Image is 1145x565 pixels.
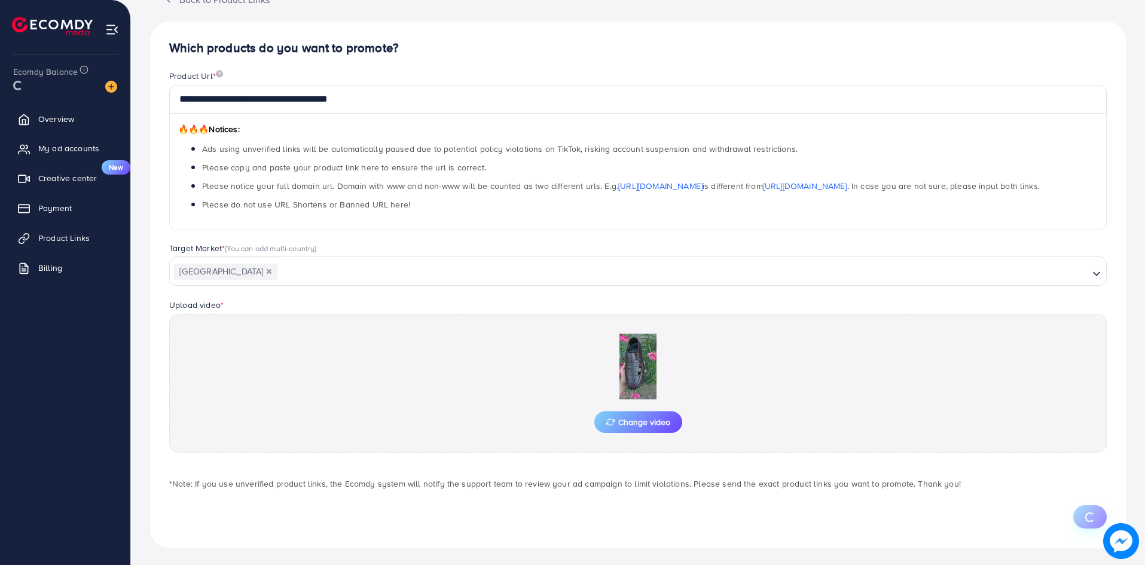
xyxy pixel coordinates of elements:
span: Please do not use URL Shortens or Banned URL here! [202,198,410,210]
a: Overview [9,107,121,131]
button: Change video [594,411,682,433]
label: Product Url [169,70,223,82]
span: Product Links [38,232,90,244]
a: [URL][DOMAIN_NAME] [618,180,703,192]
input: Search for option [279,263,1088,282]
span: Creative center [38,172,97,184]
button: Deselect Pakistan [266,268,272,274]
div: Search for option [169,256,1107,285]
img: logo [12,17,93,35]
span: Please notice your full domain url. Domain with www and non-www will be counted as two different ... [202,180,1040,192]
span: Overview [38,113,74,125]
span: [GEOGRAPHIC_DATA] [174,264,277,280]
a: [URL][DOMAIN_NAME] [763,180,847,192]
span: Payment [38,202,72,214]
a: Product Links [9,226,121,250]
span: Change video [606,418,670,426]
img: menu [105,23,119,36]
span: New [102,160,130,175]
p: *Note: If you use unverified product links, the Ecomdy system will notify the support team to rev... [169,477,1107,491]
span: Ecomdy Balance [13,66,78,78]
label: Target Market [169,242,317,254]
a: Billing [9,256,121,280]
img: image [105,81,117,93]
span: Please copy and paste your product link here to ensure the url is correct. [202,161,486,173]
img: image [1103,523,1139,559]
a: Payment [9,196,121,220]
span: Notices: [178,123,240,135]
h4: Which products do you want to promote? [169,41,1107,56]
a: My ad accounts [9,136,121,160]
img: image [216,70,223,78]
span: 🔥🔥🔥 [178,123,209,135]
span: Ads using unverified links will be automatically paused due to potential policy violations on Tik... [202,143,798,155]
img: Preview Image [578,334,698,399]
label: Upload video [169,299,224,311]
span: Billing [38,262,62,274]
a: Creative centerNew [9,166,121,190]
span: (You can add multi-country) [225,243,316,254]
span: My ad accounts [38,142,99,154]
